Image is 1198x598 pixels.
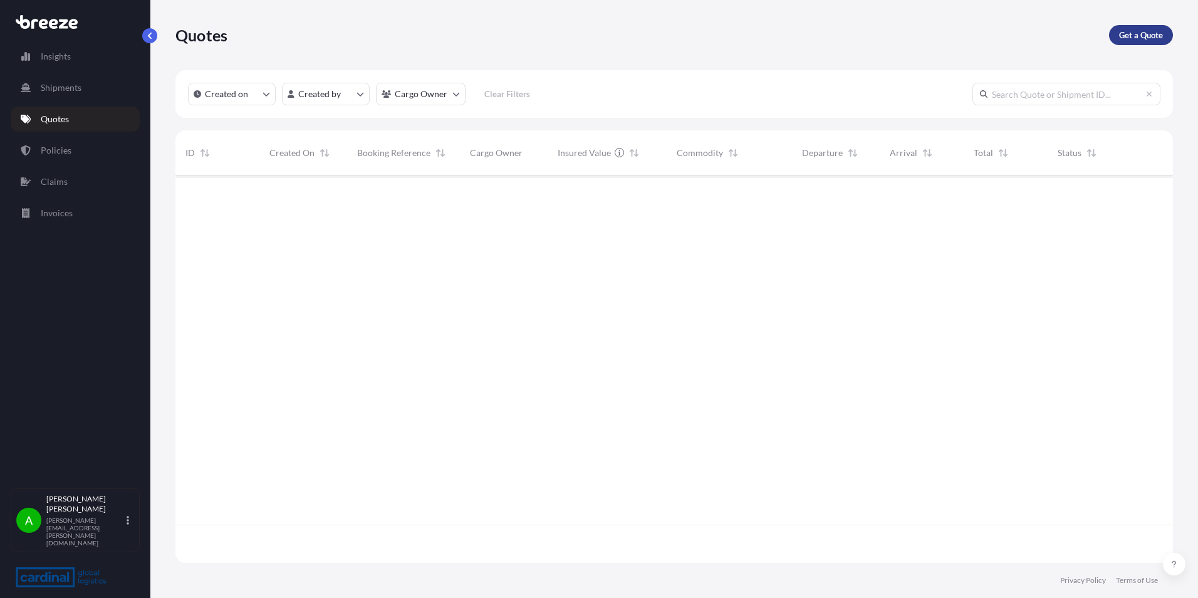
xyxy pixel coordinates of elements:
a: Privacy Policy [1060,575,1106,585]
img: organization-logo [16,567,107,587]
p: Created on [205,88,248,100]
p: Insights [41,50,71,63]
p: Cargo Owner [395,88,447,100]
p: Get a Quote [1119,29,1163,41]
button: Sort [1084,145,1099,160]
p: [PERSON_NAME] [PERSON_NAME] [46,494,124,514]
p: Policies [41,144,71,157]
span: Arrival [890,147,917,159]
p: Claims [41,176,68,188]
button: createdOn Filter options [188,83,276,105]
span: A [25,514,33,527]
button: Sort [433,145,448,160]
a: Shipments [11,75,140,100]
button: Sort [920,145,935,160]
span: Booking Reference [357,147,430,159]
button: cargoOwner Filter options [376,83,466,105]
p: Quotes [41,113,69,125]
span: Created On [269,147,315,159]
span: ID [185,147,195,159]
span: Status [1058,147,1081,159]
a: Insights [11,44,140,69]
span: Departure [802,147,843,159]
button: Sort [726,145,741,160]
button: Sort [197,145,212,160]
p: Clear Filters [484,88,530,100]
span: Total [974,147,993,159]
a: Policies [11,138,140,163]
button: Clear Filters [472,84,542,104]
p: [PERSON_NAME][EMAIL_ADDRESS][PERSON_NAME][DOMAIN_NAME] [46,517,124,547]
button: createdBy Filter options [282,83,370,105]
span: Cargo Owner [470,147,523,159]
span: Commodity [677,147,723,159]
button: Sort [627,145,642,160]
a: Terms of Use [1116,575,1158,585]
a: Quotes [11,107,140,132]
input: Search Quote or Shipment ID... [972,83,1160,105]
p: Created by [298,88,341,100]
p: Quotes [175,25,227,45]
span: Insured Value [558,147,611,159]
a: Invoices [11,201,140,226]
button: Sort [317,145,332,160]
p: Invoices [41,207,73,219]
button: Sort [845,145,860,160]
a: Get a Quote [1109,25,1173,45]
p: Shipments [41,81,81,94]
button: Sort [996,145,1011,160]
a: Claims [11,169,140,194]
